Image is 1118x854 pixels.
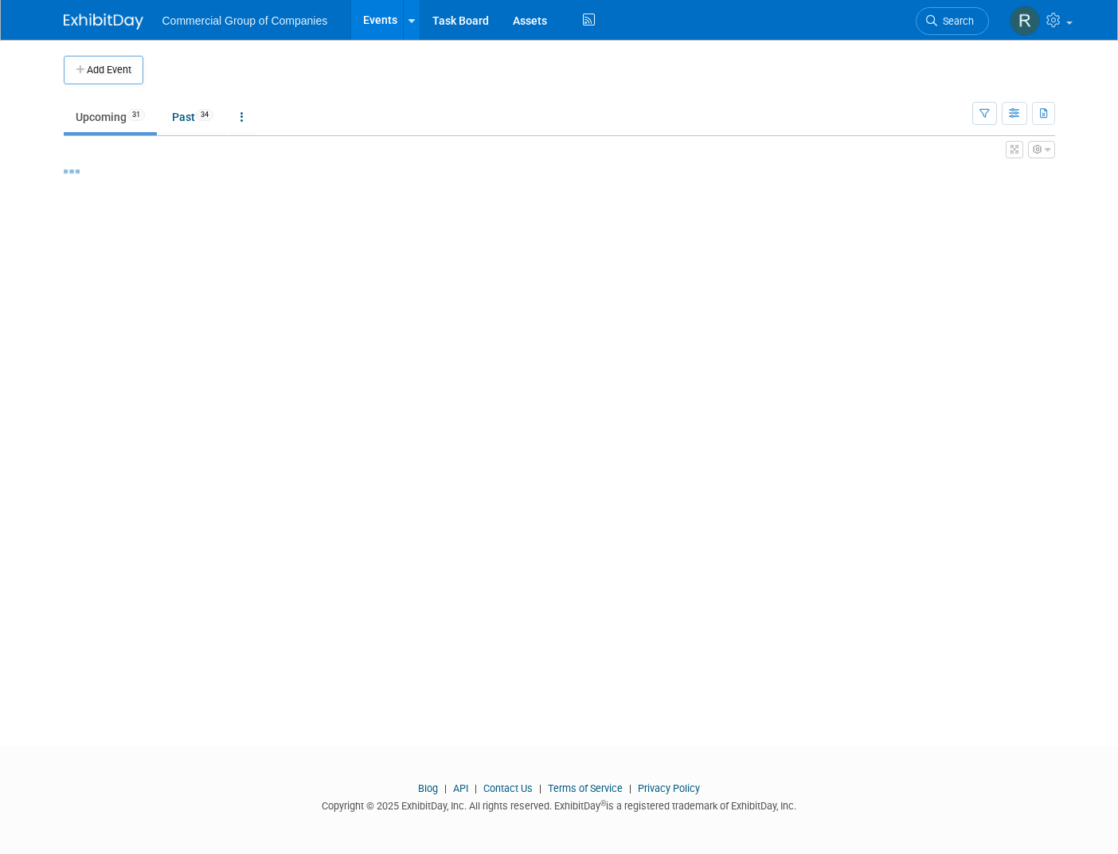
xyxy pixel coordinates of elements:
[471,782,481,794] span: |
[418,782,438,794] a: Blog
[453,782,468,794] a: API
[127,109,145,121] span: 31
[440,782,451,794] span: |
[535,782,545,794] span: |
[937,15,974,27] span: Search
[600,799,606,808] sup: ®
[483,782,533,794] a: Contact Us
[548,782,623,794] a: Terms of Service
[1010,6,1040,36] img: Rod Leland
[196,109,213,121] span: 34
[64,102,157,132] a: Upcoming31
[625,782,635,794] span: |
[638,782,700,794] a: Privacy Policy
[64,56,143,84] button: Add Event
[64,14,143,29] img: ExhibitDay
[162,14,328,27] span: Commercial Group of Companies
[916,7,989,35] a: Search
[64,170,80,174] img: loading...
[160,102,225,132] a: Past34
